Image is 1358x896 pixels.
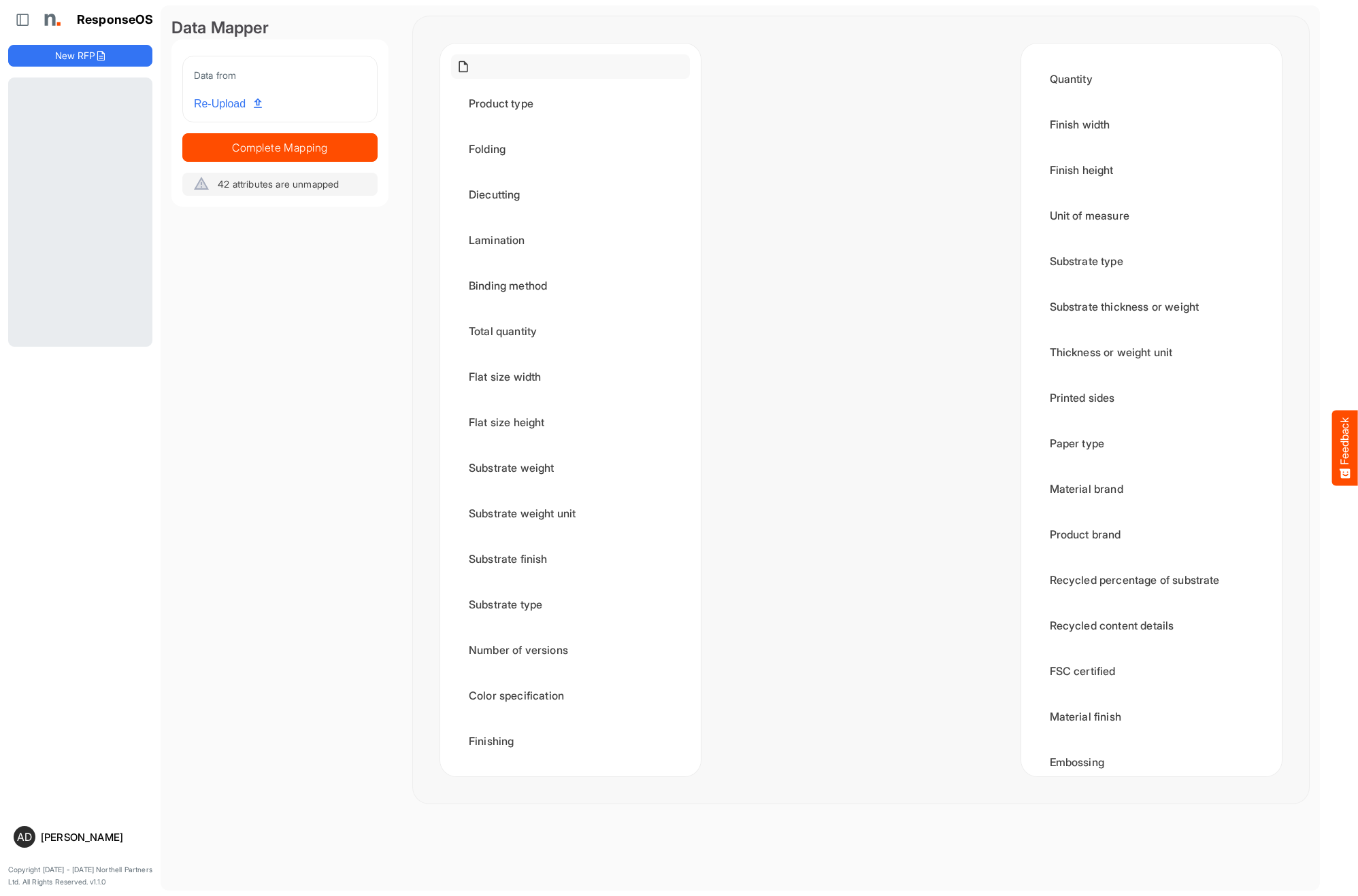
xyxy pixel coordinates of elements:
[1032,377,1271,419] div: Printed sides
[8,77,152,346] div: Loading...
[194,67,366,83] div: Data from
[1032,194,1271,237] div: Unit of measure
[182,133,378,162] button: Complete Mapping
[41,832,147,842] div: [PERSON_NAME]
[1032,695,1271,738] div: Material finish
[451,765,690,808] div: Finished size width
[218,178,339,190] span: 42 attributes are unmapped
[1032,240,1271,282] div: Substrate type
[171,16,388,39] div: Data Mapper
[451,720,690,762] div: Finishing
[451,219,690,261] div: Lamination
[188,91,267,117] a: Re-Upload
[451,629,690,671] div: Number of versions
[451,583,690,625] div: Substrate type
[1032,103,1271,145] div: Finish width
[37,6,65,33] img: Northell
[451,310,690,352] div: Total quantity
[451,674,690,717] div: Color specification
[8,864,152,888] p: Copyright [DATE] - [DATE] Northell Partners Ltd. All Rights Reserved. v1.1.0
[451,264,690,307] div: Binding method
[1032,149,1271,191] div: Finish height
[1332,411,1358,486] button: Feedback
[8,45,152,67] button: New RFP
[17,831,32,842] span: AD
[451,401,690,443] div: Flat size height
[1032,513,1271,555] div: Product brand
[1032,286,1271,328] div: Substrate thickness or weight
[451,128,690,170] div: Folding
[1032,650,1271,692] div: FSC certified
[451,492,690,534] div: Substrate weight unit
[1032,468,1271,510] div: Material brand
[1032,559,1271,601] div: Recycled percentage of substrate
[1032,331,1271,373] div: Thickness or weight unit
[451,447,690,489] div: Substrate weight
[451,538,690,580] div: Substrate finish
[1032,741,1271,783] div: Embossing
[77,13,154,27] h1: ResponseOS
[451,173,690,216] div: Diecutting
[194,95,262,113] span: Re-Upload
[183,138,377,157] span: Complete Mapping
[1032,422,1271,464] div: Paper type
[1032,58,1271,100] div: Quantity
[451,356,690,398] div: Flat size width
[451,82,690,124] div: Product type
[1032,604,1271,647] div: Recycled content details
